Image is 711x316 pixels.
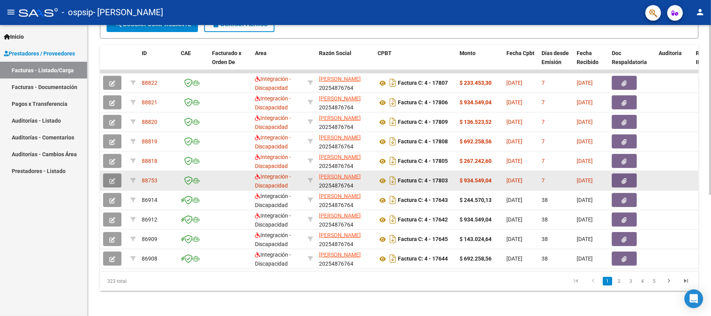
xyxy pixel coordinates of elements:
[506,99,522,105] span: [DATE]
[114,21,191,28] span: Buscar Comprobante
[319,114,371,130] div: 20254876764
[603,277,612,286] a: 1
[255,232,291,247] span: Integración - Discapacidad
[684,289,703,308] div: Open Intercom Messenger
[577,197,593,203] span: [DATE]
[100,271,218,291] div: 323 total
[577,80,593,86] span: [DATE]
[388,155,398,167] i: Descargar documento
[319,232,361,238] span: [PERSON_NAME]
[626,277,636,286] a: 3
[650,277,659,286] a: 5
[319,231,371,247] div: 20254876764
[139,45,178,79] datatable-header-cell: ID
[255,154,291,169] span: Integración - Discapacidad
[319,133,371,150] div: 20254876764
[577,119,593,125] span: [DATE]
[142,197,157,203] span: 86914
[255,173,291,189] span: Integración - Discapacidad
[319,193,361,199] span: [PERSON_NAME]
[142,158,157,164] span: 88818
[542,99,545,105] span: 7
[574,45,609,79] datatable-header-cell: Fecha Recibido
[142,119,157,125] span: 88820
[378,50,392,56] span: CPBT
[142,50,147,56] span: ID
[398,217,448,223] strong: Factura C: 4 - 17642
[460,119,492,125] strong: $ 136.523,52
[398,80,448,86] strong: Factura C: 4 - 17807
[506,158,522,164] span: [DATE]
[460,80,492,86] strong: $ 233.453,30
[319,50,351,56] span: Razón Social
[93,4,163,21] span: - [PERSON_NAME]
[542,138,545,145] span: 7
[255,50,267,56] span: Area
[142,138,157,145] span: 88819
[542,216,548,223] span: 38
[319,252,361,258] span: [PERSON_NAME]
[542,197,548,203] span: 38
[255,95,291,111] span: Integración - Discapacidad
[542,50,569,65] span: Días desde Emisión
[637,275,649,288] li: page 4
[542,80,545,86] span: 7
[460,216,492,223] strong: $ 934.549,04
[319,172,371,189] div: 20254876764
[62,4,93,21] span: - ospsip
[319,212,361,219] span: [PERSON_NAME]
[142,236,157,242] span: 86909
[506,177,522,184] span: [DATE]
[252,45,305,79] datatable-header-cell: Area
[577,99,593,105] span: [DATE]
[398,236,448,243] strong: Factura C: 4 - 17645
[460,236,492,242] strong: $ 143.024,64
[577,255,593,262] span: [DATE]
[209,45,252,79] datatable-header-cell: Facturado x Orden De
[181,50,191,56] span: CAE
[319,211,371,228] div: 20254876764
[398,256,448,262] strong: Factura C: 4 - 17644
[460,50,476,56] span: Monto
[506,50,535,56] span: Fecha Cpbt
[577,158,593,164] span: [DATE]
[388,96,398,109] i: Descargar documento
[695,7,705,17] mat-icon: person
[602,275,613,288] li: page 1
[398,139,448,145] strong: Factura C: 4 - 17808
[460,197,492,203] strong: $ 244.570,13
[568,277,583,286] a: go to first page
[4,32,24,41] span: Inicio
[388,213,398,226] i: Descargar documento
[538,45,574,79] datatable-header-cell: Días desde Emisión
[319,76,361,82] span: [PERSON_NAME]
[398,178,448,184] strong: Factura C: 4 - 17803
[506,236,522,242] span: [DATE]
[612,50,647,65] span: Doc Respaldatoria
[255,115,291,130] span: Integración - Discapacidad
[398,119,448,125] strong: Factura C: 4 - 17809
[577,50,599,65] span: Fecha Recibido
[460,158,492,164] strong: $ 267.242,60
[142,99,157,105] span: 88821
[319,192,371,208] div: 20254876764
[255,193,291,208] span: Integración - Discapacidad
[178,45,209,79] datatable-header-cell: CAE
[316,45,374,79] datatable-header-cell: Razón Social
[542,119,545,125] span: 7
[319,250,371,267] div: 20254876764
[506,80,522,86] span: [DATE]
[609,45,656,79] datatable-header-cell: Doc Respaldatoria
[255,212,291,228] span: Integración - Discapacidad
[656,45,693,79] datatable-header-cell: Auditoria
[506,197,522,203] span: [DATE]
[503,45,538,79] datatable-header-cell: Fecha Cpbt
[319,94,371,111] div: 20254876764
[460,138,492,145] strong: $ 692.258,56
[388,174,398,187] i: Descargar documento
[388,252,398,265] i: Descargar documento
[679,277,693,286] a: go to last page
[542,177,545,184] span: 7
[638,277,647,286] a: 4
[577,216,593,223] span: [DATE]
